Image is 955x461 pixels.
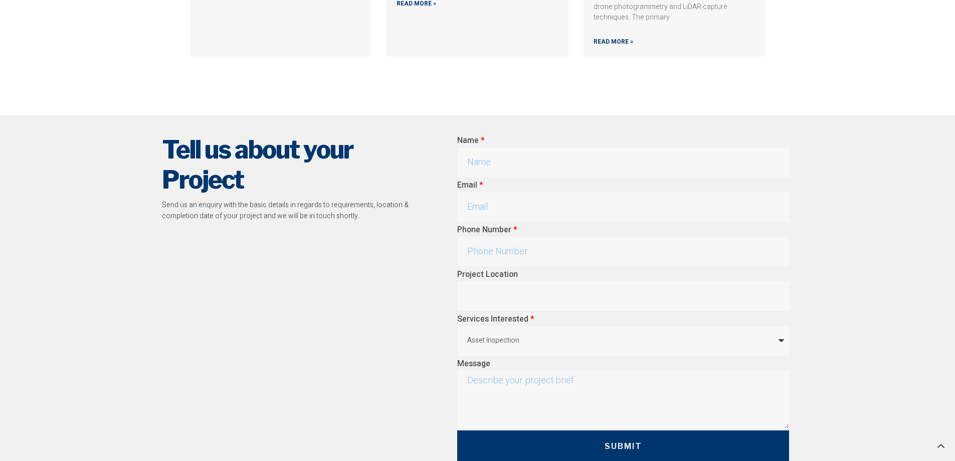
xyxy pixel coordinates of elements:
[605,440,642,452] span: Submit
[457,237,789,266] input: Only numbers and phone characters (#, -, *, etc) are accepted.
[594,37,633,47] a: Read more about Drone LiDAR & Photogrammetry Survey – Gregadoo Waste Management Centre
[457,268,518,281] label: Project Location
[457,192,789,222] input: Email
[457,358,490,371] label: Message
[457,224,517,237] label: Phone Number
[457,147,789,177] input: Name
[457,179,483,192] label: Email
[162,134,418,195] h2: Tell us about your Project
[162,200,418,222] p: Send us an enquiry with the basic details in regards to requirements, location & completion date ...
[457,134,484,147] label: Name
[457,313,534,326] label: Services Interested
